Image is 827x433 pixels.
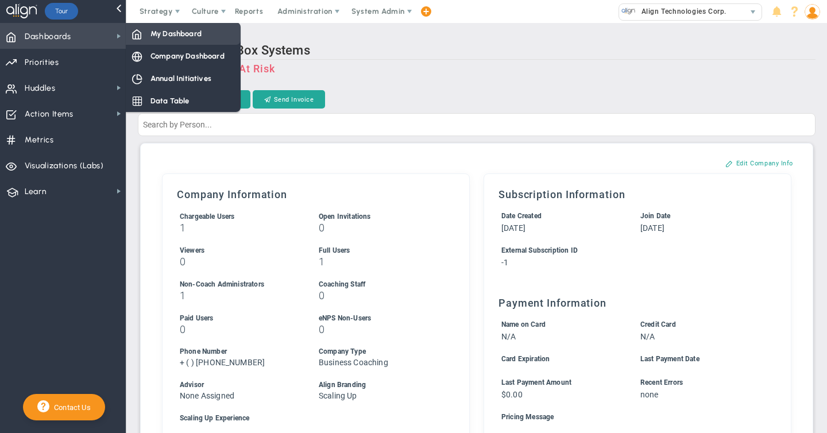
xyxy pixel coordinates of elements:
[501,245,758,256] div: External Subscription ID
[636,4,726,19] span: Align Technologies Corp.
[150,73,211,84] span: Annual Initiatives
[180,380,297,391] div: Advisor
[180,413,436,424] div: Scaling Up Experience
[501,258,508,267] span: -1
[319,290,436,301] h3: 0
[192,7,219,16] span: Culture
[191,358,194,367] span: )
[805,4,820,20] img: 50249.Person.photo
[177,188,455,200] h3: Company Information
[319,246,350,254] span: Full Users
[180,314,214,322] span: Paid Users
[25,102,74,126] span: Action Items
[501,332,516,341] span: N/A
[196,358,265,367] span: [PHONE_NUMBER]
[180,346,297,357] div: Phone Number
[501,390,523,399] span: $0.00
[180,212,235,221] span: Chargeable Users
[201,43,816,60] h2: Glass Box Systems
[714,154,805,172] button: Edit Company Info
[319,280,365,288] span: Coaching Staff
[253,90,325,109] button: Send Invoice
[277,7,332,16] span: Administration
[319,324,436,335] h3: 0
[25,76,56,100] span: Huddles
[150,51,225,61] span: Company Dashboard
[640,319,758,330] div: Credit Card
[180,324,297,335] h3: 0
[319,358,388,367] span: Business Coaching
[501,211,619,222] div: Date Created
[640,390,659,399] span: none
[640,332,655,341] span: N/A
[319,380,436,391] div: Align Branding
[319,391,357,400] span: Scaling Up
[640,211,758,222] div: Join Date
[180,211,235,221] label: Includes Users + Open Invitations, excludes Coaching Staff
[49,403,91,412] span: Contact Us
[138,113,816,136] input: Search by Person...
[319,212,371,221] span: Open Invitations
[501,223,525,233] span: [DATE]
[186,358,189,367] span: (
[25,128,54,152] span: Metrics
[25,154,104,178] span: Visualizations (Labs)
[501,319,619,330] div: Name on Card
[745,4,762,20] span: select
[498,297,776,309] h3: Payment Information
[150,28,202,39] span: My Dashboard
[180,391,234,400] span: None Assigned
[319,222,436,233] h3: 0
[180,246,204,254] span: Viewers
[501,412,758,423] div: Pricing Message
[621,4,636,18] img: 10991.Company.photo
[640,223,664,233] span: [DATE]
[180,358,184,367] span: +
[319,256,436,267] h3: 1
[498,188,776,200] h3: Subscription Information
[319,314,371,322] span: eNPS Non-Users
[25,180,47,204] span: Learn
[319,346,436,357] div: Company Type
[351,7,405,16] span: System Admin
[640,354,758,365] div: Last Payment Date
[180,256,297,267] h3: 0
[501,354,619,365] div: Card Expiration
[640,377,758,388] div: Recent Errors
[201,63,816,75] h3: Coach: At Risk
[140,7,173,16] span: Strategy
[150,95,190,106] span: Data Table
[25,25,71,49] span: Dashboards
[25,51,59,75] span: Priorities
[180,280,264,288] span: Non-Coach Administrators
[180,290,297,301] h3: 1
[501,377,619,388] div: Last Payment Amount
[180,222,297,233] h3: 1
